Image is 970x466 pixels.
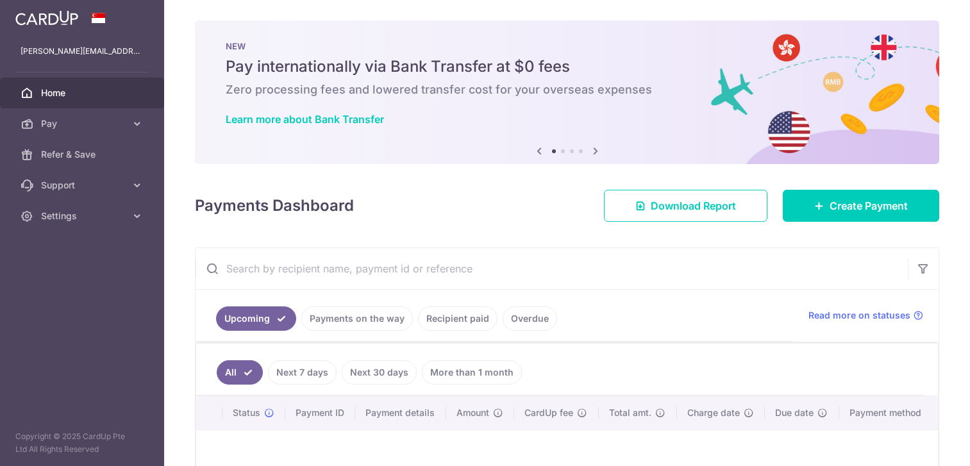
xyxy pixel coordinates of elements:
a: Payments on the way [301,306,413,331]
img: Bank transfer banner [195,21,939,164]
span: Charge date [687,406,740,419]
th: Payment ID [285,396,355,429]
a: Read more on statuses [808,309,923,322]
span: Due date [775,406,814,419]
th: Payment method [839,396,938,429]
span: Status [233,406,260,419]
a: Learn more about Bank Transfer [226,113,384,126]
span: Home [41,87,126,99]
a: Recipient paid [418,306,498,331]
a: Next 7 days [268,360,337,385]
th: Payment details [355,396,446,429]
input: Search by recipient name, payment id or reference [196,248,908,289]
a: Create Payment [783,190,939,222]
span: Total amt. [609,406,651,419]
span: Amount [456,406,489,419]
span: Download Report [651,198,736,213]
span: Support [41,179,126,192]
img: CardUp [15,10,78,26]
span: Create Payment [830,198,908,213]
h5: Pay internationally via Bank Transfer at $0 fees [226,56,908,77]
h4: Payments Dashboard [195,194,354,217]
span: Settings [41,210,126,222]
a: Upcoming [216,306,296,331]
a: More than 1 month [422,360,522,385]
p: [PERSON_NAME][EMAIL_ADDRESS][PERSON_NAME][DOMAIN_NAME] [21,45,144,58]
span: Read more on statuses [808,309,910,322]
a: All [217,360,263,385]
span: CardUp fee [524,406,573,419]
a: Download Report [604,190,767,222]
span: Pay [41,117,126,130]
a: Overdue [503,306,557,331]
h6: Zero processing fees and lowered transfer cost for your overseas expenses [226,82,908,97]
p: NEW [226,41,908,51]
a: Next 30 days [342,360,417,385]
span: Refer & Save [41,148,126,161]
